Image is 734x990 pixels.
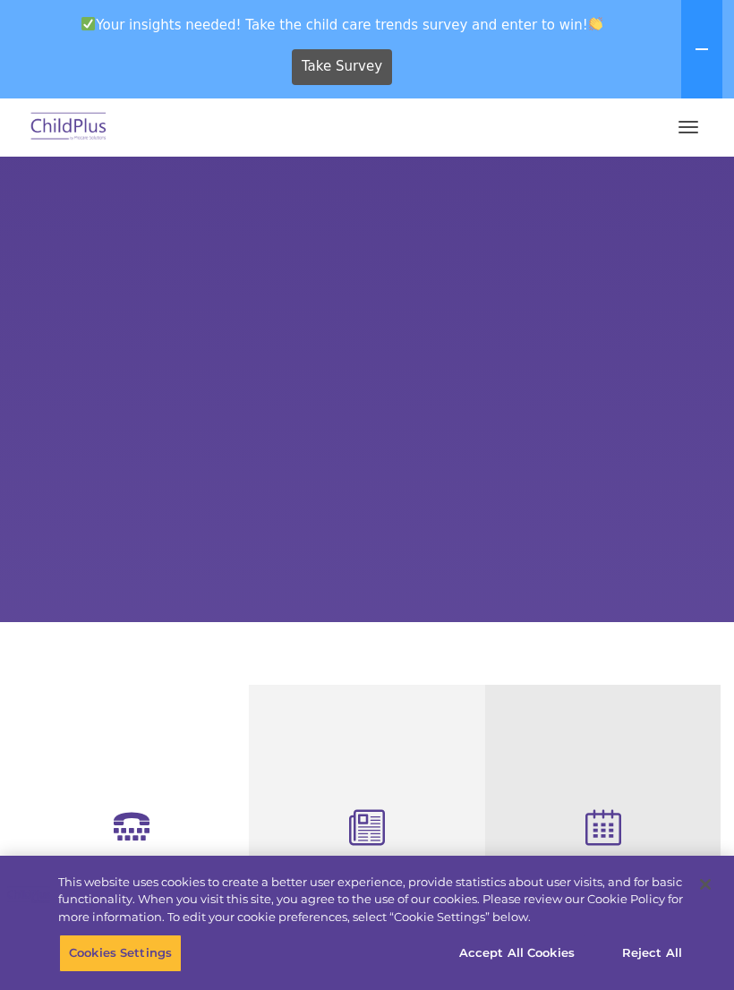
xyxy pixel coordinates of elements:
[81,17,95,30] img: ✅
[27,107,111,149] img: ChildPlus by Procare Solutions
[302,51,382,82] span: Take Survey
[596,935,708,972] button: Reject All
[292,49,393,85] a: Take Survey
[449,935,585,972] button: Accept All Cookies
[59,935,182,972] button: Cookies Settings
[7,7,678,42] span: Your insights needed! Take the child care trends survey and enter to win!
[58,874,683,926] div: This website uses cookies to create a better user experience, provide statistics about user visit...
[686,865,725,904] button: Close
[589,17,602,30] img: 👏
